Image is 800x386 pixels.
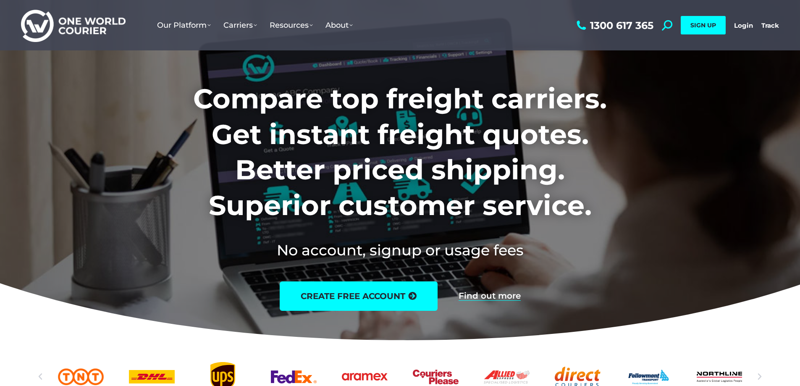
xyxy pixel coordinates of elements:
h2: No account, signup or usage fees [138,240,662,260]
a: Find out more [459,291,521,301]
a: Resources [263,12,319,38]
span: Resources [270,21,313,30]
span: Our Platform [157,21,211,30]
a: SIGN UP [681,16,726,34]
a: Track [761,21,779,29]
a: Carriers [217,12,263,38]
img: One World Courier [21,8,126,42]
span: About [325,21,353,30]
a: Our Platform [151,12,217,38]
a: Login [734,21,753,29]
a: 1300 617 365 [574,20,653,31]
a: create free account [280,281,438,311]
a: About [319,12,359,38]
span: Carriers [223,21,257,30]
h1: Compare top freight carriers. Get instant freight quotes. Better priced shipping. Superior custom... [138,81,662,223]
span: SIGN UP [690,21,716,29]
